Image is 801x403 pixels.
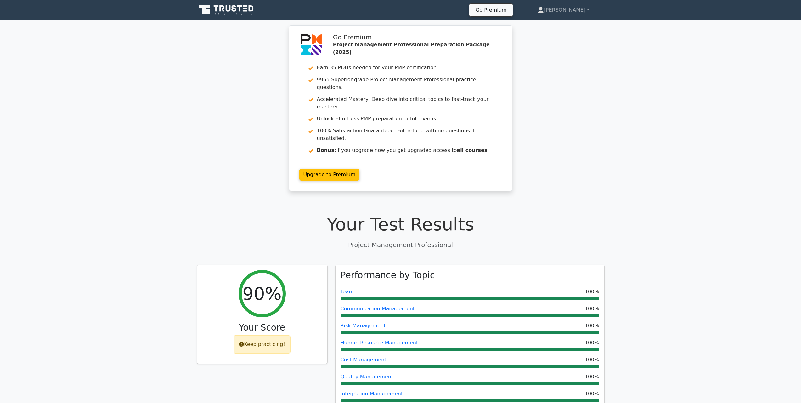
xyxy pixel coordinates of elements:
h2: 90% [242,283,281,304]
span: 100% [585,373,599,381]
div: Keep practicing! [234,335,291,354]
h3: Your Score [202,322,322,333]
span: 100% [585,288,599,296]
span: 100% [585,305,599,313]
a: Go Premium [472,6,510,14]
a: Risk Management [341,323,386,329]
span: 100% [585,356,599,364]
a: Upgrade to Premium [299,169,360,181]
h1: Your Test Results [197,214,605,235]
a: Human Resource Management [341,340,418,346]
span: 100% [585,339,599,347]
span: 100% [585,390,599,398]
a: Quality Management [341,374,393,380]
a: Integration Management [341,391,403,397]
h3: Performance by Topic [341,270,435,281]
a: Team [341,289,354,295]
p: Project Management Professional [197,240,605,250]
a: [PERSON_NAME] [522,4,605,16]
a: Cost Management [341,357,386,363]
span: 100% [585,322,599,330]
a: Communication Management [341,306,415,312]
